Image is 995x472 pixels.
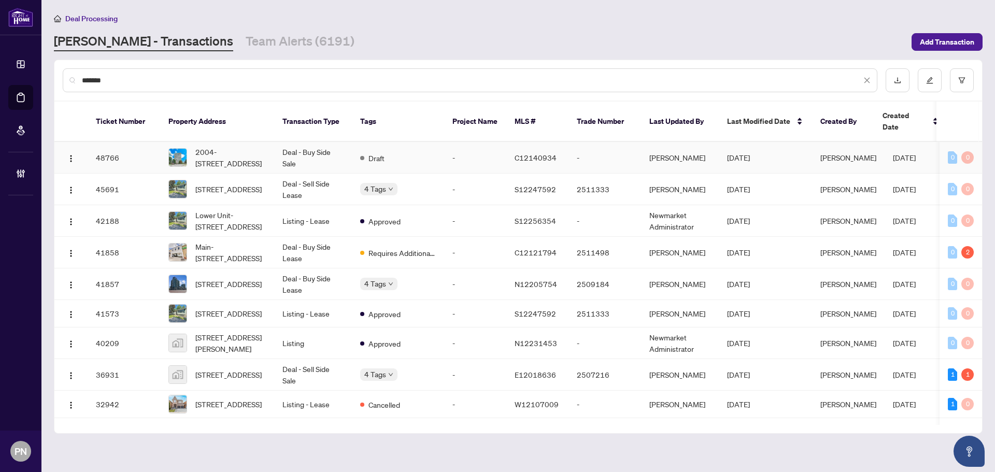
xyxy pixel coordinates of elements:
[88,300,160,327] td: 41573
[820,248,876,257] span: [PERSON_NAME]
[568,268,641,300] td: 2509184
[961,398,974,410] div: 0
[444,237,506,268] td: -
[444,327,506,359] td: -
[948,307,957,320] div: 0
[444,359,506,391] td: -
[820,184,876,194] span: [PERSON_NAME]
[893,184,916,194] span: [DATE]
[169,334,187,352] img: thumbnail-img
[727,153,750,162] span: [DATE]
[67,249,75,258] img: Logo
[515,279,557,289] span: N12205754
[727,248,750,257] span: [DATE]
[727,309,750,318] span: [DATE]
[948,246,957,259] div: 0
[948,337,957,349] div: 0
[568,205,641,237] td: -
[274,102,352,142] th: Transaction Type
[961,214,974,227] div: 0
[893,338,916,348] span: [DATE]
[894,77,901,84] span: download
[160,102,274,142] th: Property Address
[274,327,352,359] td: Listing
[364,183,386,195] span: 4 Tags
[568,174,641,205] td: 2511333
[727,399,750,409] span: [DATE]
[727,279,750,289] span: [DATE]
[169,366,187,383] img: thumbnail-img
[641,102,719,142] th: Last Updated By
[88,205,160,237] td: 42188
[88,174,160,205] td: 45691
[568,300,641,327] td: 2511333
[368,152,385,164] span: Draft
[883,110,926,133] span: Created Date
[195,332,266,354] span: [STREET_ADDRESS][PERSON_NAME]
[719,102,812,142] th: Last Modified Date
[274,174,352,205] td: Deal - Sell Side Lease
[641,268,719,300] td: [PERSON_NAME]
[54,33,233,51] a: [PERSON_NAME] - Transactions
[8,8,33,27] img: logo
[63,276,79,292] button: Logo
[515,153,557,162] span: C12140934
[67,154,75,163] img: Logo
[195,278,262,290] span: [STREET_ADDRESS]
[515,216,556,225] span: S12256354
[368,399,400,410] span: Cancelled
[820,216,876,225] span: [PERSON_NAME]
[169,244,187,261] img: thumbnail-img
[961,278,974,290] div: 0
[948,214,957,227] div: 0
[388,281,393,287] span: down
[54,15,61,22] span: home
[67,310,75,319] img: Logo
[727,216,750,225] span: [DATE]
[88,268,160,300] td: 41857
[568,391,641,418] td: -
[641,174,719,205] td: [PERSON_NAME]
[195,369,262,380] span: [STREET_ADDRESS]
[893,248,916,257] span: [DATE]
[444,102,506,142] th: Project Name
[274,359,352,391] td: Deal - Sell Side Sale
[368,216,401,227] span: Approved
[961,307,974,320] div: 0
[641,327,719,359] td: Newmarket Administrator
[169,149,187,166] img: thumbnail-img
[948,368,957,381] div: 1
[368,308,401,320] span: Approved
[727,116,790,127] span: Last Modified Date
[63,181,79,197] button: Logo
[893,153,916,162] span: [DATE]
[444,391,506,418] td: -
[67,218,75,226] img: Logo
[948,183,957,195] div: 0
[169,305,187,322] img: thumbnail-img
[88,391,160,418] td: 32942
[169,180,187,198] img: thumbnail-img
[515,399,559,409] span: W12107009
[961,337,974,349] div: 0
[195,146,266,169] span: 2004-[STREET_ADDRESS]
[368,247,436,259] span: Requires Additional Docs
[820,370,876,379] span: [PERSON_NAME]
[67,281,75,289] img: Logo
[874,102,947,142] th: Created Date
[568,327,641,359] td: -
[948,151,957,164] div: 0
[568,359,641,391] td: 2507216
[63,366,79,383] button: Logo
[444,142,506,174] td: -
[67,340,75,348] img: Logo
[195,308,262,319] span: [STREET_ADDRESS]
[961,183,974,195] div: 0
[67,186,75,194] img: Logo
[388,187,393,192] span: down
[893,399,916,409] span: [DATE]
[820,399,876,409] span: [PERSON_NAME]
[641,359,719,391] td: [PERSON_NAME]
[820,309,876,318] span: [PERSON_NAME]
[948,278,957,290] div: 0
